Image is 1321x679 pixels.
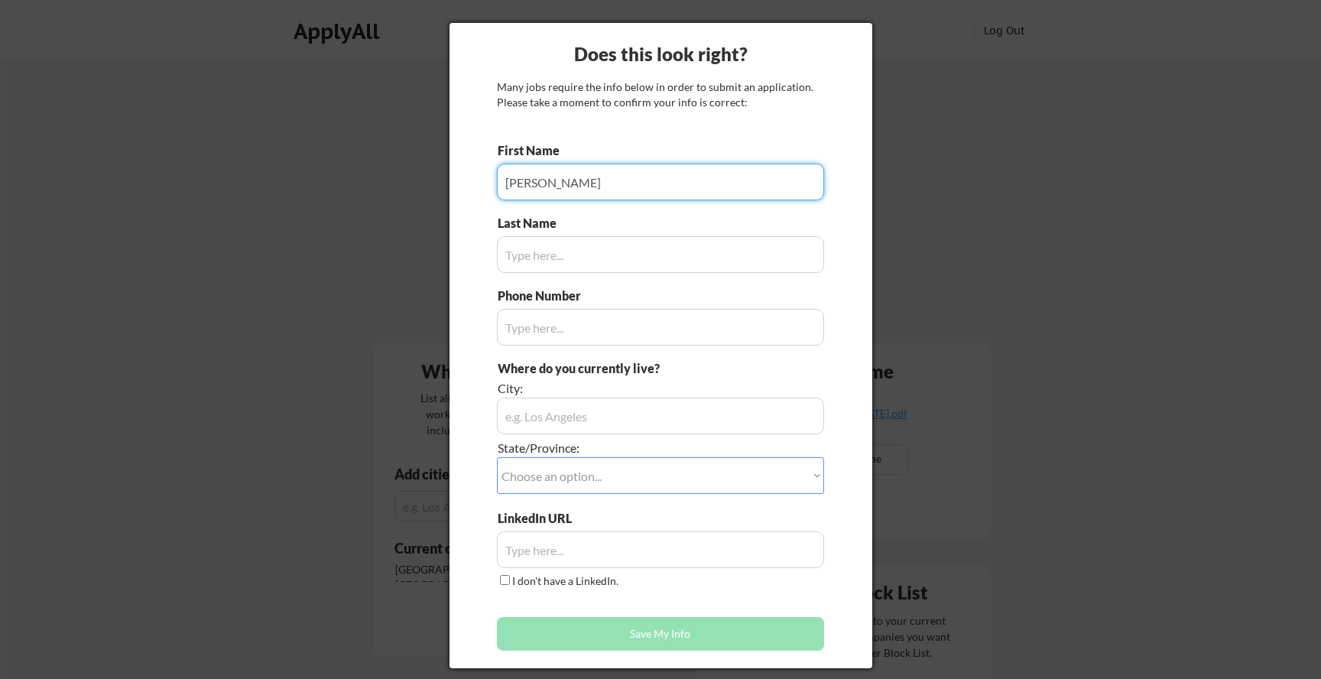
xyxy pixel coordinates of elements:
div: Does this look right? [450,41,872,67]
input: Type here... [497,309,824,346]
input: e.g. Los Angeles [497,398,824,434]
div: LinkedIn URL [498,510,612,527]
div: Phone Number [498,288,589,304]
div: Last Name [498,215,572,232]
div: State/Province: [498,440,738,456]
div: City: [498,380,738,397]
input: Type here... [497,531,824,568]
input: Type here... [497,236,824,273]
div: Where do you currently live? [498,360,738,377]
button: Save My Info [497,617,824,651]
input: Type here... [497,164,824,200]
label: I don't have a LinkedIn. [512,574,618,587]
div: First Name [498,142,572,159]
div: Many jobs require the info below in order to submit an application. Please take a moment to confi... [497,80,824,109]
